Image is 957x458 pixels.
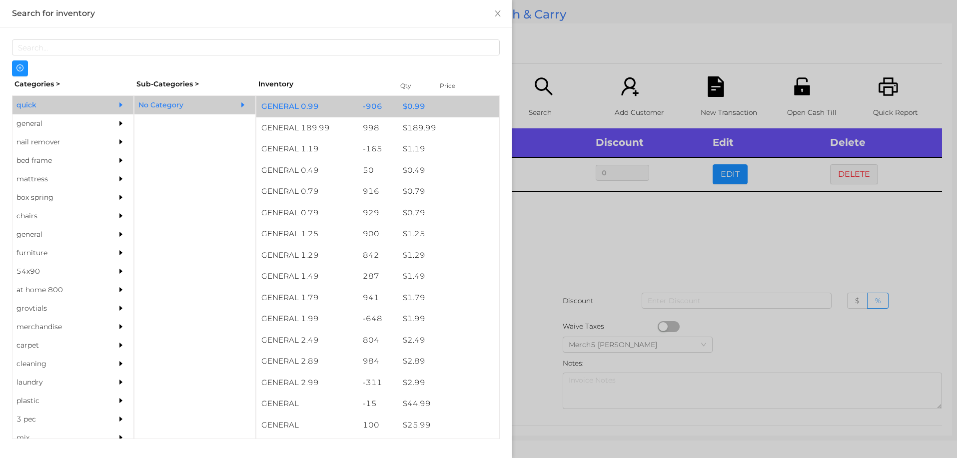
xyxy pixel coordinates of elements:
i: icon: caret-right [117,138,124,145]
i: icon: caret-right [117,397,124,404]
div: GENERAL 1.49 [256,266,358,287]
i: icon: caret-right [117,194,124,201]
i: icon: caret-right [117,342,124,349]
div: Sub-Categories > [134,76,256,92]
div: carpet [12,336,103,355]
div: general [12,114,103,133]
div: 287 [358,266,398,287]
div: GENERAL 0.79 [256,181,358,202]
div: Categories > [12,76,134,92]
div: -648 [358,308,398,330]
div: mattress [12,170,103,188]
input: Search... [12,39,500,55]
i: icon: caret-right [117,212,124,219]
div: 941 [358,287,398,309]
div: general [12,225,103,244]
div: Inventory [258,79,388,89]
div: mix [12,429,103,447]
div: $ 1.19 [398,138,499,160]
div: GENERAL 189.99 [256,117,358,139]
div: Search for inventory [12,8,500,19]
div: GENERAL 0.79 [256,202,358,224]
div: GENERAL 0.99 [256,96,358,117]
i: icon: caret-right [117,175,124,182]
div: GENERAL 1.99 [256,308,358,330]
div: merchandise [12,318,103,336]
div: 804 [358,330,398,351]
div: 929 [358,202,398,224]
button: icon: plus-circle [12,60,28,76]
div: GENERAL 1.19 [256,138,358,160]
div: -906 [358,96,398,117]
div: $ 0.99 [398,96,499,117]
div: 54x90 [12,262,103,281]
div: $ 1.79 [398,287,499,309]
div: $ 54.99 [398,436,499,457]
i: icon: caret-right [117,120,124,127]
i: icon: caret-right [117,286,124,293]
div: $ 2.99 [398,372,499,394]
div: bed frame [12,151,103,170]
div: $ 1.99 [398,308,499,330]
div: grovtials [12,299,103,318]
div: GENERAL 2.49 [256,330,358,351]
i: icon: caret-right [117,416,124,423]
div: cleaning [12,355,103,373]
div: furniture [12,244,103,262]
div: GENERAL 1.79 [256,287,358,309]
i: icon: caret-right [117,360,124,367]
div: $ 1.49 [398,266,499,287]
div: 900 [358,223,398,245]
div: 984 [358,351,398,372]
div: 998 [358,117,398,139]
div: -15 [358,393,398,415]
div: $ 25.99 [398,415,499,436]
i: icon: caret-right [117,268,124,275]
div: GENERAL [256,393,358,415]
div: $ 0.79 [398,202,499,224]
i: icon: caret-right [117,379,124,386]
div: $ 1.25 [398,223,499,245]
i: icon: caret-right [117,323,124,330]
div: No Category [134,96,225,114]
div: $ 2.49 [398,330,499,351]
div: GENERAL 1.25 [256,223,358,245]
div: GENERAL [256,415,358,436]
div: -165 [358,138,398,160]
div: 50 [358,160,398,181]
i: icon: caret-right [117,101,124,108]
i: icon: caret-right [117,249,124,256]
div: box spring [12,188,103,207]
div: laundry [12,373,103,392]
div: -17 [358,436,398,457]
i: icon: caret-right [117,157,124,164]
div: nail remover [12,133,103,151]
div: GENERAL 1.29 [256,245,358,266]
div: chairs [12,207,103,225]
div: GENERAL 2.99 [256,372,358,394]
div: $ 2.89 [398,351,499,372]
div: plastic [12,392,103,410]
i: icon: caret-right [239,101,246,108]
div: at home 800 [12,281,103,299]
div: $ 44.99 [398,393,499,415]
i: icon: close [494,9,502,17]
div: GENERAL [256,436,358,457]
i: icon: caret-right [117,434,124,441]
div: 100 [358,415,398,436]
div: 842 [358,245,398,266]
div: $ 1.29 [398,245,499,266]
div: -311 [358,372,398,394]
div: GENERAL 2.89 [256,351,358,372]
div: $ 0.79 [398,181,499,202]
i: icon: caret-right [117,305,124,312]
div: Price [437,79,477,93]
div: $ 189.99 [398,117,499,139]
div: 3 pec [12,410,103,429]
div: GENERAL 0.49 [256,160,358,181]
div: Qty [398,79,428,93]
div: 916 [358,181,398,202]
div: $ 0.49 [398,160,499,181]
i: icon: caret-right [117,231,124,238]
div: quick [12,96,103,114]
